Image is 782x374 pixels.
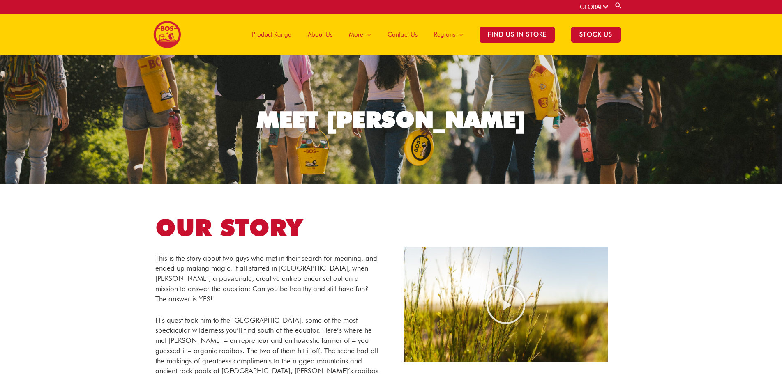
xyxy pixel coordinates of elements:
a: STOCK US [563,14,629,55]
a: Contact Us [379,14,426,55]
span: Contact Us [388,22,418,47]
a: Find Us in Store [471,14,563,55]
div: MEET [PERSON_NAME] [257,108,526,131]
a: Product Range [244,14,300,55]
p: This is the story about two guys who met in their search for meaning, and ended up making magic. ... [155,253,379,304]
span: Regions [434,22,455,47]
a: More [341,14,379,55]
a: Search button [614,2,623,9]
div: Play Video [485,284,526,325]
a: About Us [300,14,341,55]
span: About Us [308,22,332,47]
span: More [349,22,363,47]
span: STOCK US [571,27,621,43]
a: Regions [426,14,471,55]
span: Product Range [252,22,291,47]
a: GLOBAL [580,3,608,11]
h1: OUR STORY [155,211,379,245]
nav: Site Navigation [238,14,629,55]
img: BOS logo finals-200px [153,21,181,48]
span: Find Us in Store [480,27,555,43]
